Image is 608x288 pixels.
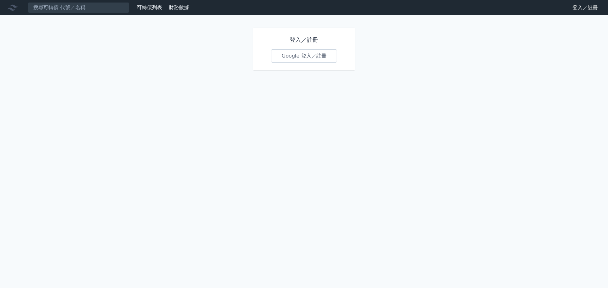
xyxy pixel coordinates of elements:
a: 登入／註冊 [567,3,603,13]
h1: 登入／註冊 [271,35,337,44]
input: 搜尋可轉債 代號／名稱 [28,2,129,13]
a: Google 登入／註冊 [271,49,337,63]
a: 財務數據 [169,4,189,10]
a: 可轉債列表 [137,4,162,10]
